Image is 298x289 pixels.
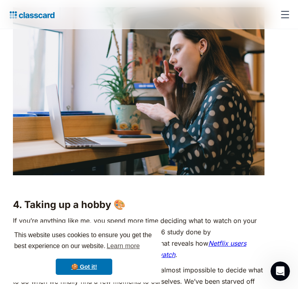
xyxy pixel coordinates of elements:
[14,230,154,252] span: This website uses cookies to ensure you get the best experience on our website.
[13,215,264,260] p: If you’re anything like me, you spend more time deciding what to watch on your streaming services...
[13,179,264,191] p: ‍
[275,5,292,24] div: menu
[13,7,264,175] img: a language teacher teaching a student online from her house
[6,223,162,283] div: cookieconsent
[6,9,55,20] a: home
[13,199,126,210] strong: 4. Taking up a hobby 🎨
[56,259,112,275] a: dismiss cookie message
[271,261,290,281] iframe: Intercom live chat
[105,240,141,252] a: learn more about cookies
